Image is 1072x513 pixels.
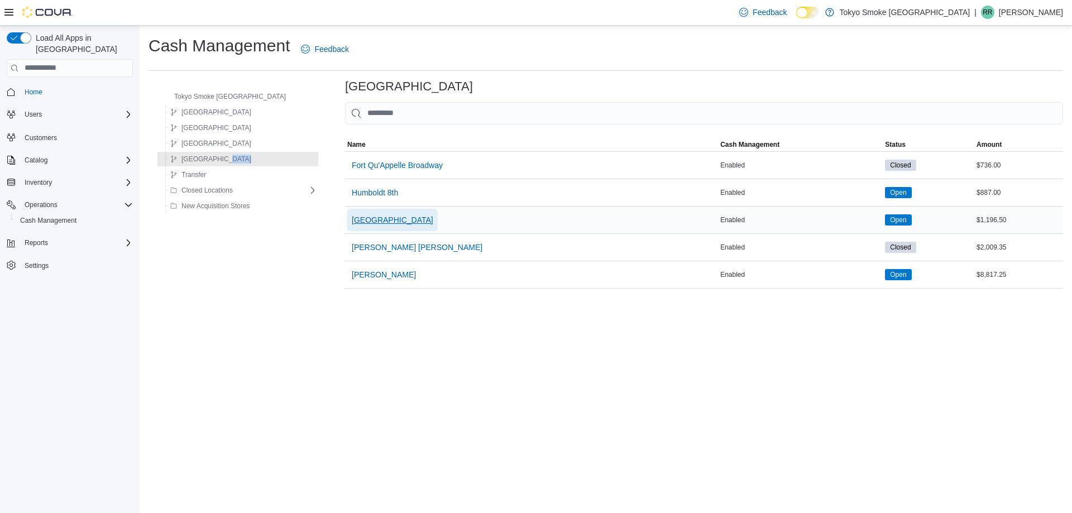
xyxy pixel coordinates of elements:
div: Reone Ross [981,6,994,19]
span: RR [983,6,992,19]
button: Users [20,108,46,121]
h3: [GEOGRAPHIC_DATA] [345,80,473,93]
button: Cash Management [11,213,137,228]
span: New Acquisition Stores [181,202,250,210]
span: Cash Management [20,216,76,225]
span: Customers [25,133,57,142]
span: Reports [20,236,133,250]
div: Enabled [718,186,883,199]
button: Reports [20,236,52,250]
span: [GEOGRAPHIC_DATA] [181,108,251,117]
span: Open [890,215,906,225]
span: Open [885,214,911,226]
span: Open [885,187,911,198]
p: [PERSON_NAME] [999,6,1063,19]
span: Cash Management [16,214,133,227]
span: Tokyo Smoke [GEOGRAPHIC_DATA] [174,92,286,101]
span: Transfer [181,170,206,179]
button: [PERSON_NAME] [PERSON_NAME] [347,236,487,258]
button: [GEOGRAPHIC_DATA] [166,137,256,150]
button: Name [345,138,718,151]
span: Catalog [25,156,47,165]
div: Enabled [718,268,883,281]
span: [GEOGRAPHIC_DATA] [181,139,251,148]
button: Inventory [2,175,137,190]
span: Inventory [25,178,52,187]
span: Dark Mode [796,18,797,19]
p: Tokyo Smoke [GEOGRAPHIC_DATA] [840,6,970,19]
a: Settings [20,259,53,272]
button: Inventory [20,176,56,189]
span: Name [347,140,366,149]
button: Catalog [2,152,137,168]
span: Operations [20,198,133,212]
span: [PERSON_NAME] [352,269,416,280]
button: Status [883,138,974,151]
button: Operations [20,198,62,212]
button: Reports [2,235,137,251]
span: Operations [25,200,58,209]
span: Open [890,270,906,280]
a: Feedback [296,38,353,60]
div: Enabled [718,159,883,172]
button: [GEOGRAPHIC_DATA] [166,152,256,166]
span: Closed Locations [181,186,233,195]
span: Feedback [314,44,348,55]
a: Home [20,85,47,99]
span: Reports [25,238,48,247]
button: Transfer [166,168,210,181]
a: Customers [20,131,61,145]
button: Tokyo Smoke [GEOGRAPHIC_DATA] [159,90,290,103]
nav: Complex example [7,79,133,303]
span: Feedback [753,7,787,18]
span: Closed [885,242,916,253]
a: Cash Management [16,214,81,227]
button: [GEOGRAPHIC_DATA] [347,209,438,231]
span: Settings [20,258,133,272]
span: Closed [890,242,911,252]
button: [GEOGRAPHIC_DATA] [166,121,256,135]
a: Feedback [735,1,791,23]
span: Users [20,108,133,121]
input: Dark Mode [796,7,820,18]
h1: Cash Management [149,35,290,57]
span: Open [890,188,906,198]
span: Home [25,88,42,97]
button: Catalog [20,154,52,167]
button: Settings [2,257,137,274]
button: Home [2,84,137,100]
span: Customers [20,130,133,144]
button: Users [2,107,137,122]
button: [GEOGRAPHIC_DATA] [166,106,256,119]
button: New Acquisition Stores [166,199,255,213]
button: Amount [974,138,1063,151]
div: $887.00 [974,186,1063,199]
button: Customers [2,129,137,145]
span: Status [885,140,906,149]
button: [PERSON_NAME] [347,263,420,286]
span: Home [20,85,133,99]
span: [PERSON_NAME] [PERSON_NAME] [352,242,482,253]
span: Humboldt 8th [352,187,398,198]
button: Humboldt 8th [347,181,403,204]
p: | [974,6,977,19]
div: $2,009.35 [974,241,1063,254]
span: Load All Apps in [GEOGRAPHIC_DATA] [31,32,133,55]
span: Catalog [20,154,133,167]
span: Amount [977,140,1002,149]
button: Fort Qu'Appelle Broadway [347,154,447,176]
span: Closed [890,160,911,170]
div: $8,817.25 [974,268,1063,281]
span: Inventory [20,176,133,189]
div: $736.00 [974,159,1063,172]
button: Cash Management [718,138,883,151]
span: Fort Qu'Appelle Broadway [352,160,443,171]
input: This is a search bar. As you type, the results lower in the page will automatically filter. [345,102,1063,124]
button: Operations [2,197,137,213]
img: Cova [22,7,73,18]
span: Settings [25,261,49,270]
span: [GEOGRAPHIC_DATA] [181,123,251,132]
span: [GEOGRAPHIC_DATA] [352,214,433,226]
span: Cash Management [720,140,779,149]
span: [GEOGRAPHIC_DATA] [181,155,251,164]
